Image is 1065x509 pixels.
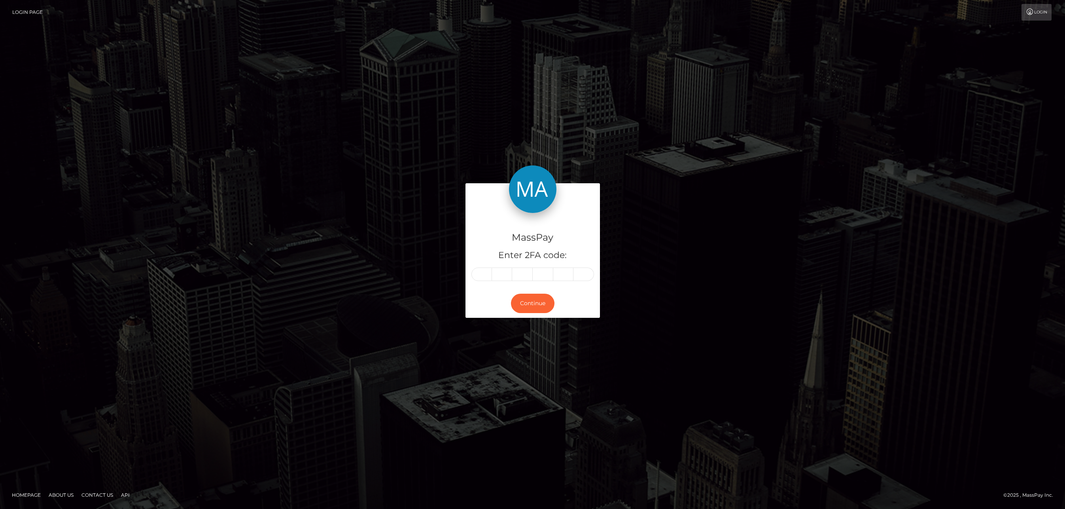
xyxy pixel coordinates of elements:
h5: Enter 2FA code: [471,249,594,262]
a: Login Page [12,4,43,21]
a: About Us [45,489,77,501]
a: Login [1021,4,1052,21]
a: API [118,489,133,501]
div: © 2025 , MassPay Inc. [1003,491,1059,500]
a: Contact Us [78,489,116,501]
img: MassPay [509,165,556,213]
button: Continue [511,294,554,313]
a: Homepage [9,489,44,501]
h4: MassPay [471,231,594,245]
